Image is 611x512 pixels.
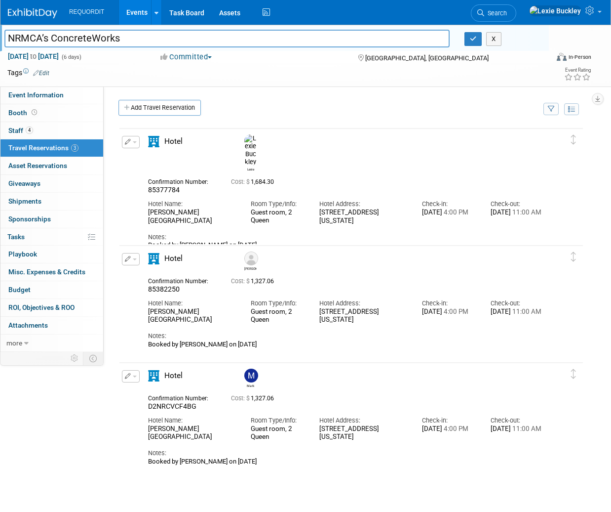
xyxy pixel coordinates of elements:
[148,285,180,293] span: 85382250
[0,139,103,157] a: Travel Reservations3
[231,278,278,285] span: 1,327.06
[491,209,544,217] div: [DATE]
[30,109,39,116] span: Booth not reserved yet
[251,200,305,209] div: Room Type/Info:
[0,246,103,263] a: Playbook
[8,321,48,329] span: Attachments
[8,303,75,311] span: ROI, Objectives & ROO
[491,425,544,433] div: [DATE]
[8,250,37,258] span: Playbook
[148,136,159,147] i: Hotel
[0,335,103,352] a: more
[511,209,541,216] span: 11:00 AM
[251,416,305,425] div: Room Type/Info:
[0,193,103,210] a: Shipments
[442,425,468,432] span: 4:00 PM
[422,425,476,433] div: [DATE]
[66,352,83,365] td: Personalize Event Tab Strip
[8,162,67,170] span: Asset Reservations
[0,211,103,228] a: Sponsorships
[8,215,51,223] span: Sponsorships
[491,299,544,308] div: Check-out:
[157,52,216,62] button: Committed
[422,416,476,425] div: Check-in:
[8,127,33,134] span: Staff
[491,200,544,209] div: Check-out:
[251,425,305,441] div: Guest room, 2 Queen
[8,91,64,99] span: Event Information
[148,308,236,325] div: [PERSON_NAME][GEOGRAPHIC_DATA]
[0,228,103,246] a: Tasks
[571,252,576,262] i: Click and drag to move item
[231,178,278,185] span: 1,684.30
[491,308,544,316] div: [DATE]
[148,416,236,425] div: Hotel Name:
[148,299,236,308] div: Hotel Name:
[69,8,104,15] span: REQUORDIT
[442,308,468,315] span: 4:00 PM
[231,395,278,402] span: 1,327.06
[244,369,258,383] img: Mark Buckley
[365,54,489,62] span: [GEOGRAPHIC_DATA], [GEOGRAPHIC_DATA]
[8,268,85,276] span: Misc. Expenses & Credits
[511,425,541,432] span: 11:00 AM
[557,53,567,61] img: Format-Inperson.png
[148,425,236,442] div: [PERSON_NAME][GEOGRAPHIC_DATA]
[0,281,103,299] a: Budget
[319,308,407,325] div: [STREET_ADDRESS][US_STATE]
[148,253,159,264] i: Hotel
[231,178,251,185] span: Cost: $
[148,233,544,242] div: Notes:
[164,371,183,380] span: Hotel
[33,70,49,77] a: Edit
[422,308,476,316] div: [DATE]
[148,209,236,225] div: [PERSON_NAME][GEOGRAPHIC_DATA]
[571,369,576,379] i: Click and drag to move item
[564,68,591,73] div: Event Rating
[511,308,541,315] span: 11:00 AM
[148,175,216,186] div: Confirmation Number:
[506,51,591,66] div: Event Format
[571,135,576,145] i: Click and drag to move item
[0,104,103,122] a: Booth
[319,416,407,425] div: Hotel Address:
[491,416,544,425] div: Check-out:
[486,32,501,46] button: X
[8,109,39,117] span: Booth
[529,5,581,16] img: Lexie Buckley
[251,299,305,308] div: Room Type/Info:
[148,402,196,410] span: D2NRCVCF4BG
[7,52,59,61] span: [DATE] [DATE]
[0,299,103,316] a: ROI, Objectives & ROO
[148,449,544,458] div: Notes:
[242,369,259,388] div: Mark Buckley
[148,332,544,341] div: Notes:
[148,458,544,466] div: Booked by [PERSON_NAME] on [DATE]
[7,68,49,78] td: Tags
[71,144,78,152] span: 3
[0,263,103,281] a: Misc. Expenses & Credits
[148,275,216,285] div: Confirmation Number:
[148,341,544,348] div: Booked by [PERSON_NAME] on [DATE]
[148,392,216,402] div: Confirmation Number:
[164,137,183,146] span: Hotel
[0,175,103,192] a: Giveaways
[83,352,104,365] td: Toggle Event Tabs
[319,425,407,442] div: [STREET_ADDRESS][US_STATE]
[0,122,103,139] a: Staff4
[548,106,555,113] i: Filter by Traveler
[148,200,236,209] div: Hotel Name:
[568,53,591,61] div: In-Person
[8,179,40,187] span: Giveaways
[231,395,251,402] span: Cost: $
[7,233,25,241] span: Tasks
[61,54,81,60] span: (6 days)
[148,186,180,194] span: 85377784
[244,383,257,388] div: Mark Buckley
[422,200,476,209] div: Check-in:
[242,252,259,271] div: Shaun Garrison
[319,299,407,308] div: Hotel Address:
[164,254,183,263] span: Hotel
[8,144,78,152] span: Travel Reservations
[442,209,468,216] span: 4:00 PM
